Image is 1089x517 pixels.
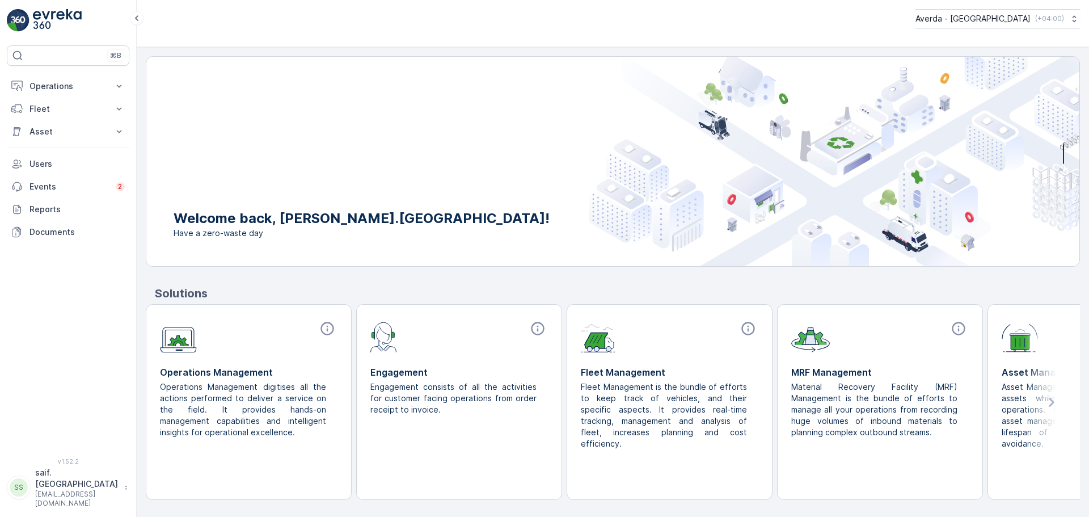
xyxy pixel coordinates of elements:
[7,467,129,508] button: SSsaif.[GEOGRAPHIC_DATA][EMAIL_ADDRESS][DOMAIN_NAME]
[370,381,539,415] p: Engagement consists of all the activities for customer facing operations from order receipt to in...
[7,198,129,221] a: Reports
[915,9,1080,28] button: Averda - [GEOGRAPHIC_DATA](+04:00)
[110,51,121,60] p: ⌘B
[915,13,1031,24] p: Averda - [GEOGRAPHIC_DATA]
[7,153,129,175] a: Users
[155,285,1080,302] p: Solutions
[160,321,197,353] img: module-icon
[7,98,129,120] button: Fleet
[581,365,758,379] p: Fleet Management
[29,181,109,192] p: Events
[118,182,123,191] p: 2
[370,365,548,379] p: Engagement
[29,126,107,137] p: Asset
[174,228,550,239] span: Have a zero-waste day
[7,75,129,98] button: Operations
[160,381,328,438] p: Operations Management digitises all the actions performed to deliver a service on the field. It p...
[29,103,107,115] p: Fleet
[7,221,129,243] a: Documents
[7,9,29,32] img: logo
[29,204,125,215] p: Reports
[7,120,129,143] button: Asset
[791,365,969,379] p: MRF Management
[29,81,107,92] p: Operations
[35,467,118,490] p: saif.[GEOGRAPHIC_DATA]
[791,321,830,352] img: module-icon
[1002,321,1038,352] img: module-icon
[370,321,397,352] img: module-icon
[33,9,82,32] img: logo_light-DOdMpM7g.png
[7,458,129,465] span: v 1.52.2
[174,209,550,228] p: Welcome back, [PERSON_NAME].[GEOGRAPHIC_DATA]!
[589,57,1079,266] img: city illustration
[1035,14,1064,23] p: ( +04:00 )
[7,175,129,198] a: Events2
[35,490,118,508] p: [EMAIL_ADDRESS][DOMAIN_NAME]
[791,381,960,438] p: Material Recovery Facility (MRF) Management is the bundle of efforts to manage all your operation...
[581,381,749,449] p: Fleet Management is the bundle of efforts to keep track of vehicles, and their specific aspects. ...
[581,321,615,352] img: module-icon
[160,365,337,379] p: Operations Management
[29,226,125,238] p: Documents
[29,158,125,170] p: Users
[10,478,28,497] div: SS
